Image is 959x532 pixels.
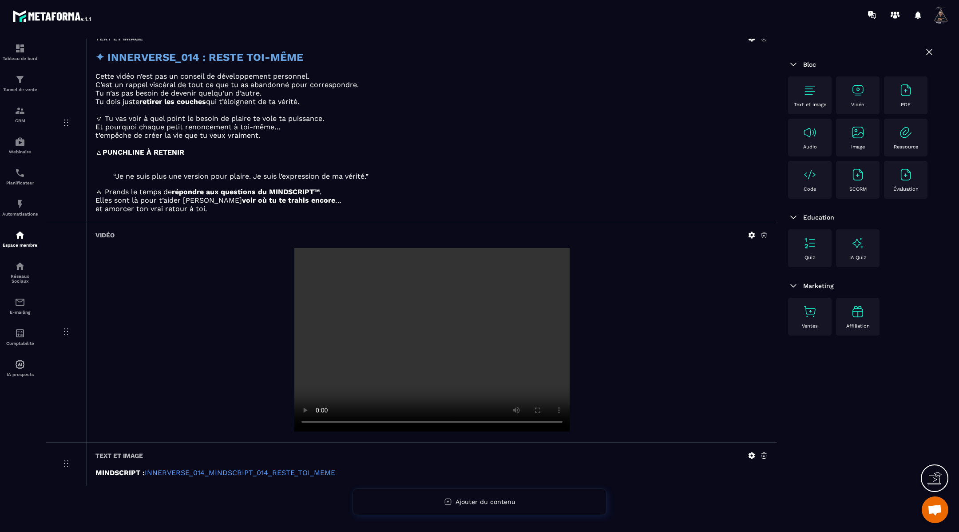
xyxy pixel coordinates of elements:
[113,172,750,180] blockquote: “Je ne suis plus une version pour plaire. Je suis l’expression de ma vérité.”
[2,149,38,154] p: Webinaire
[851,236,865,250] img: text-image
[456,498,515,505] span: Ajouter du contenu
[899,168,913,182] img: text-image no-wra
[15,297,25,308] img: email
[15,74,25,85] img: formation
[803,125,817,140] img: text-image no-wra
[103,148,184,156] strong: PUNCHLINE À RETENIR
[95,114,768,123] p: 🜄 Tu vas voir à quel point le besoin de plaire te vole ta puissance.
[2,130,38,161] a: automationsautomationsWebinaire
[803,168,817,182] img: text-image no-wra
[849,186,867,192] p: SCORM
[95,188,768,196] p: 🜁 Prends le temps de .
[15,359,25,370] img: automations
[2,56,38,61] p: Tableau de bord
[15,105,25,116] img: formation
[851,102,864,108] p: Vidéo
[95,468,145,477] strong: MINDSCRIPT :
[2,372,38,377] p: IA prospects
[794,102,826,108] p: Text et image
[851,125,865,140] img: text-image no-wra
[15,261,25,272] img: social-network
[145,468,335,477] a: INNERVERSE_014_MINDSCRIPT_014_RESTE_TOI_MEME
[12,8,92,24] img: logo
[803,83,817,97] img: text-image no-wra
[242,196,335,204] strong: voir où tu te trahis encore
[95,204,768,213] p: et amorcer ton vrai retour à toi.
[803,61,816,68] span: Bloc
[851,304,865,319] img: text-image
[15,328,25,339] img: accountant
[95,148,768,156] p: 🜂
[851,168,865,182] img: text-image no-wra
[95,123,768,131] p: Et pourquoi chaque petit renoncement à toi-même…
[95,232,115,239] h6: Vidéo
[922,496,948,523] a: Ouvrir le chat
[95,196,768,204] p: Elles sont là pour t’aider [PERSON_NAME] …
[788,59,799,70] img: arrow-down
[788,280,799,291] img: arrow-down
[95,80,768,89] p: C’est un rappel viscéral de tout ce que tu as abandonné pour correspondre.
[2,68,38,99] a: formationformationTunnel de vente
[788,212,799,223] img: arrow-down
[851,83,865,97] img: text-image no-wra
[901,102,911,108] p: PDF
[2,161,38,192] a: schedulerschedulerPlanificateur
[95,72,768,80] p: Cette vidéo n’est pas un conseil de développement personnel.
[139,97,206,106] strong: retirer les couches
[15,168,25,178] img: scheduler
[894,144,918,150] p: Ressource
[2,310,38,315] p: E-mailing
[95,51,303,64] strong: ✦ INNERVERSE_014 : RESTE TOI-MÊME
[172,188,320,196] strong: répondre aux questions du MINDSCRIPT™
[804,255,815,260] p: Quiz
[2,321,38,352] a: accountantaccountantComptabilité
[95,452,143,459] h6: Text et image
[2,192,38,223] a: automationsautomationsAutomatisations
[95,89,768,97] p: Tu n’as pas besoin de devenir quelqu’un d’autre.
[2,212,38,216] p: Automatisations
[803,236,817,250] img: text-image no-wra
[2,118,38,123] p: CRM
[802,323,818,329] p: Ventes
[2,243,38,248] p: Espace membre
[803,214,834,221] span: Education
[893,186,919,192] p: Évaluation
[15,199,25,209] img: automations
[851,144,865,150] p: Image
[849,255,866,260] p: IA Quiz
[2,341,38,346] p: Comptabilité
[15,136,25,147] img: automations
[2,254,38,290] a: social-networksocial-networkRéseaux Sociaux
[2,180,38,185] p: Planificateur
[2,223,38,254] a: automationsautomationsEspace membre
[2,99,38,130] a: formationformationCRM
[95,97,768,106] p: Tu dois juste qui t’éloignent de ta vérité.
[2,36,38,68] a: formationformationTableau de bord
[803,144,817,150] p: Audio
[804,186,816,192] p: Code
[15,43,25,54] img: formation
[846,323,870,329] p: Affiliation
[15,230,25,240] img: automations
[899,125,913,140] img: text-image no-wra
[899,83,913,97] img: text-image no-wra
[2,274,38,284] p: Réseaux Sociaux
[803,304,817,319] img: text-image no-wra
[803,282,834,289] span: Marketing
[95,131,768,140] p: t’empêche de créer la vie que tu veux vraiment.
[2,87,38,92] p: Tunnel de vente
[2,290,38,321] a: emailemailE-mailing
